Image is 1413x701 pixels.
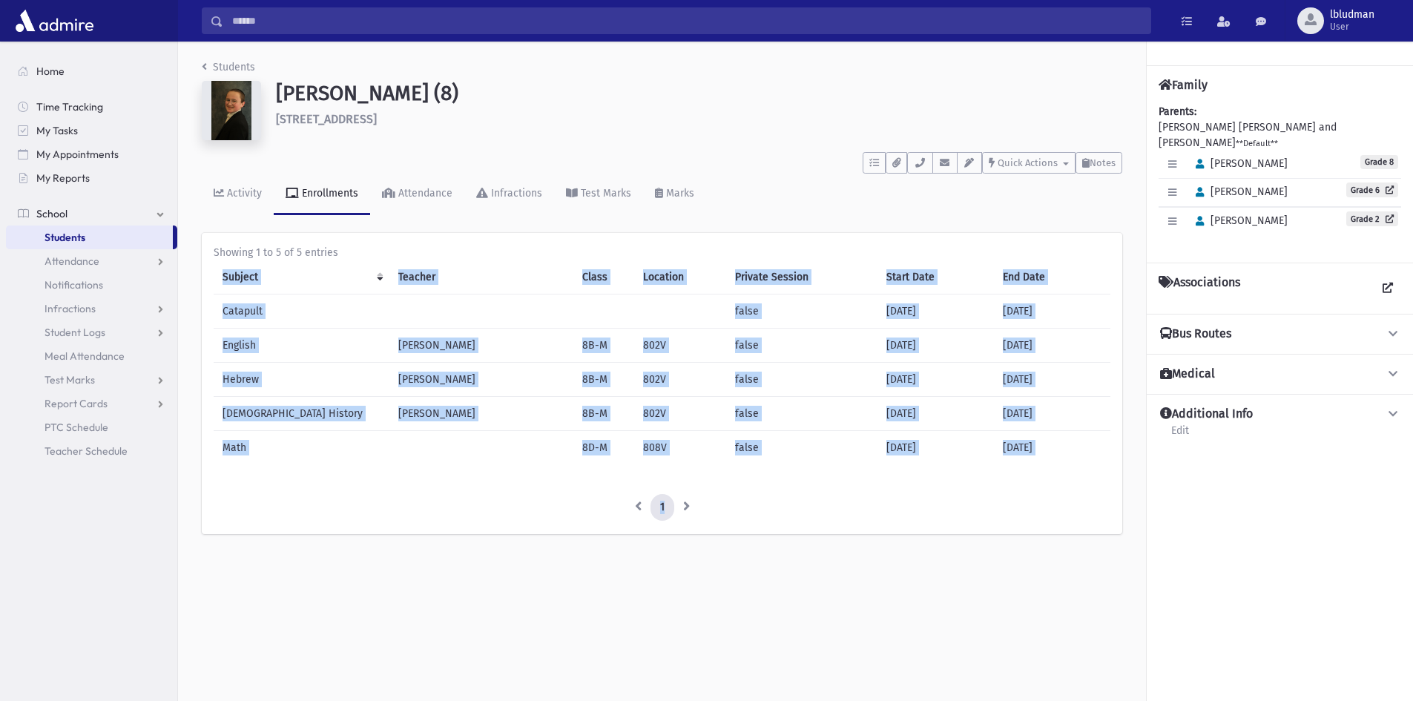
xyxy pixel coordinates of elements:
a: My Appointments [6,142,177,166]
div: Test Marks [578,187,631,200]
th: Location [634,260,726,294]
div: Activity [224,187,262,200]
a: Meal Attendance [6,344,177,368]
span: Students [45,231,85,244]
td: 808V [634,431,726,465]
h4: Medical [1160,366,1215,382]
td: [DATE] [877,329,994,363]
td: [DATE] [994,431,1110,465]
span: Notifications [45,278,103,292]
td: [PERSON_NAME] [389,363,573,397]
a: Students [6,226,173,249]
a: PTC Schedule [6,415,177,439]
span: My Tasks [36,124,78,137]
h6: [STREET_ADDRESS] [276,112,1122,126]
span: Teacher Schedule [45,444,128,458]
a: My Reports [6,166,177,190]
span: Student Logs [45,326,105,339]
div: [PERSON_NAME] [PERSON_NAME] and [PERSON_NAME] [1159,104,1401,251]
h4: Family [1159,78,1208,92]
button: Additional Info [1159,407,1401,422]
td: 8B-M [573,363,634,397]
a: Grade 2 [1346,211,1398,226]
th: Private Session [726,260,877,294]
span: Quick Actions [998,157,1058,168]
span: My Appointments [36,148,119,161]
td: false [726,397,877,431]
div: Marks [663,187,694,200]
a: Time Tracking [6,95,177,119]
span: Time Tracking [36,100,103,113]
span: My Reports [36,171,90,185]
button: Quick Actions [982,152,1076,174]
a: Infractions [464,174,554,215]
td: [DATE] [877,431,994,465]
div: Infractions [488,187,542,200]
span: Report Cards [45,397,108,410]
td: [DEMOGRAPHIC_DATA] History [214,397,389,431]
th: Class [573,260,634,294]
td: [DATE] [994,363,1110,397]
button: Bus Routes [1159,326,1401,342]
a: Edit [1170,422,1190,449]
span: [PERSON_NAME] [1189,157,1288,170]
span: Infractions [45,302,96,315]
div: Attendance [395,187,452,200]
a: Report Cards [6,392,177,415]
b: Parents: [1159,105,1196,118]
th: Start Date [877,260,994,294]
td: [DATE] [994,294,1110,329]
a: Teacher Schedule [6,439,177,463]
span: lbludman [1330,9,1374,21]
a: My Tasks [6,119,177,142]
img: AdmirePro [12,6,97,36]
td: Math [214,431,389,465]
a: Students [202,61,255,73]
span: User [1330,21,1374,33]
span: Grade 8 [1360,155,1398,169]
a: Student Logs [6,320,177,344]
th: End Date [994,260,1110,294]
h4: Bus Routes [1160,326,1231,342]
a: Test Marks [554,174,643,215]
span: PTC Schedule [45,421,108,434]
div: Enrollments [299,187,358,200]
span: [PERSON_NAME] [1189,214,1288,227]
span: Meal Attendance [45,349,125,363]
td: 8B-M [573,329,634,363]
td: false [726,294,877,329]
td: false [726,363,877,397]
td: false [726,431,877,465]
nav: breadcrumb [202,59,255,81]
a: Enrollments [274,174,370,215]
a: 1 [650,494,674,521]
td: Hebrew [214,363,389,397]
td: 8B-M [573,397,634,431]
td: 802V [634,329,726,363]
span: Attendance [45,254,99,268]
td: Catapult [214,294,389,329]
td: [DATE] [877,294,994,329]
a: Attendance [370,174,464,215]
button: Notes [1076,152,1122,174]
a: Notifications [6,273,177,297]
a: View all Associations [1374,275,1401,302]
input: Search [223,7,1150,34]
td: [PERSON_NAME] [389,397,573,431]
td: English [214,329,389,363]
a: Home [6,59,177,83]
td: 8D-M [573,431,634,465]
span: School [36,207,67,220]
button: Medical [1159,366,1401,382]
h1: [PERSON_NAME] (8) [276,81,1122,106]
a: Grade 6 [1346,182,1398,197]
td: 802V [634,397,726,431]
td: 802V [634,363,726,397]
a: Attendance [6,249,177,273]
td: [DATE] [994,329,1110,363]
a: Test Marks [6,368,177,392]
td: [PERSON_NAME] [389,329,573,363]
th: Teacher [389,260,573,294]
span: Test Marks [45,373,95,386]
a: Activity [202,174,274,215]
